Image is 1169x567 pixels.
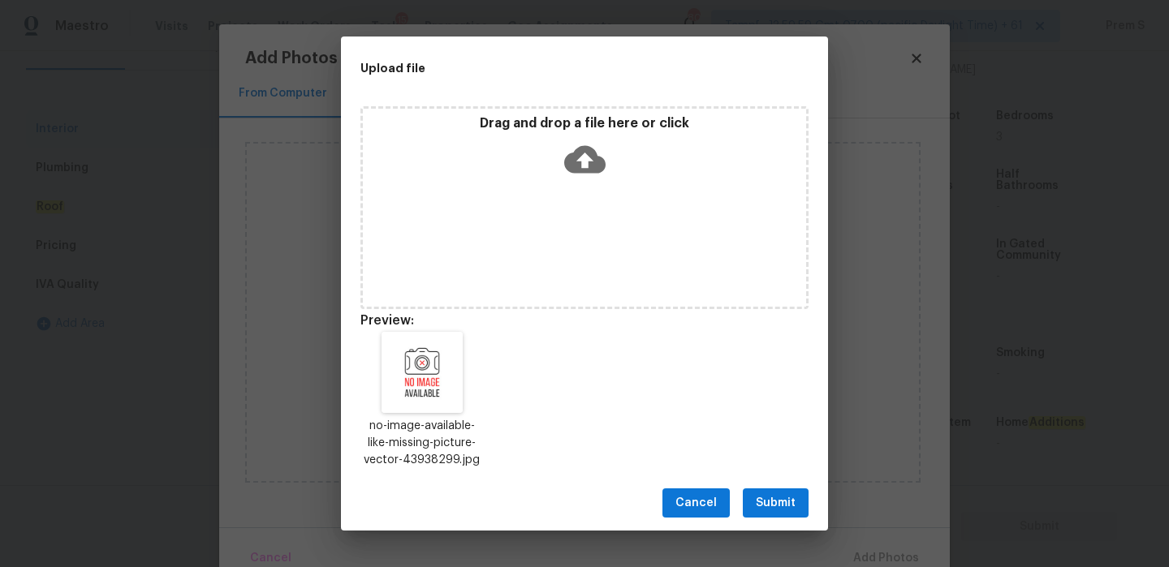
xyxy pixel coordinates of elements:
button: Submit [743,488,809,518]
img: Z [382,332,463,413]
button: Cancel [662,488,730,518]
p: no-image-available-like-missing-picture-vector-43938299.jpg [360,418,484,469]
p: Drag and drop a file here or click [363,115,806,132]
span: Submit [756,493,796,513]
h2: Upload file [360,59,735,77]
span: Cancel [675,493,717,513]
